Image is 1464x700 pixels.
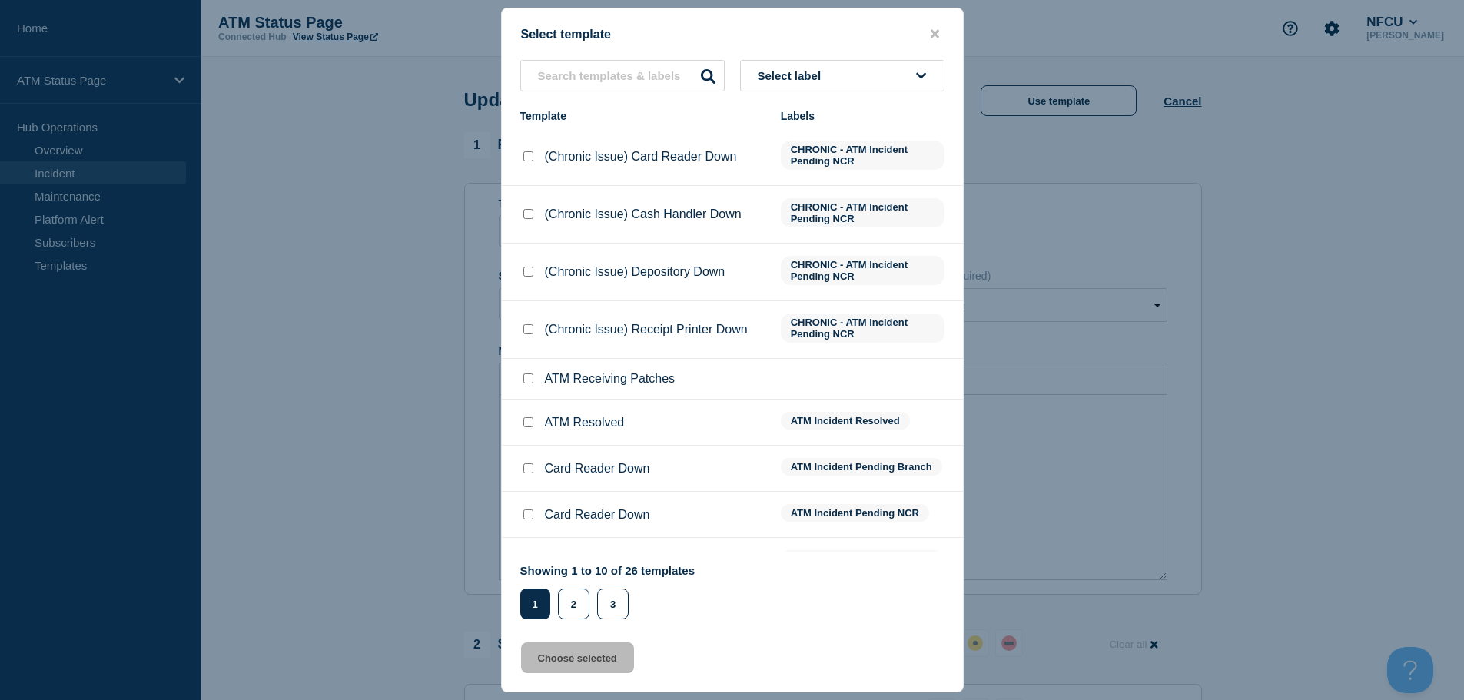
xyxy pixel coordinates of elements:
span: ATM Incident Pending NCR [781,504,929,522]
span: Select label [758,69,828,82]
input: (Chronic Issue) Receipt Printer Down checkbox [523,324,533,334]
p: (Chronic Issue) Card Reader Down [545,150,737,164]
span: ATM Incident Pending Branch [781,550,942,568]
div: Labels [781,110,944,122]
span: CHRONIC - ATM Incident Pending NCR [781,256,944,285]
p: ATM Resolved [545,416,625,430]
input: (Chronic Issue) Cash Handler Down checkbox [523,209,533,219]
div: Template [520,110,765,122]
button: Choose selected [521,642,634,673]
button: close button [926,27,944,41]
input: ATM Resolved checkbox [523,417,533,427]
p: (Chronic Issue) Receipt Printer Down [545,323,748,337]
input: Card Reader Down checkbox [523,509,533,519]
span: ATM Incident Resolved [781,412,910,430]
input: Search templates & labels [520,60,725,91]
input: (Chronic Issue) Depository Down checkbox [523,267,533,277]
span: ATM Incident Pending Branch [781,458,942,476]
div: Select template [502,27,963,41]
button: 2 [558,589,589,619]
button: 1 [520,589,550,619]
button: Select label [740,60,944,91]
span: CHRONIC - ATM Incident Pending NCR [781,141,944,170]
p: Showing 1 to 10 of 26 templates [520,564,695,577]
p: (Chronic Issue) Depository Down [545,265,725,279]
span: CHRONIC - ATM Incident Pending NCR [781,198,944,227]
input: ATM Receiving Patches checkbox [523,373,533,383]
input: (Chronic Issue) Card Reader Down checkbox [523,151,533,161]
input: Card Reader Down checkbox [523,463,533,473]
span: CHRONIC - ATM Incident Pending NCR [781,314,944,343]
p: (Chronic Issue) Cash Handler Down [545,207,742,221]
button: 3 [597,589,629,619]
p: Card Reader Down [545,508,650,522]
p: Card Reader Down [545,462,650,476]
p: ATM Receiving Patches [545,372,676,386]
